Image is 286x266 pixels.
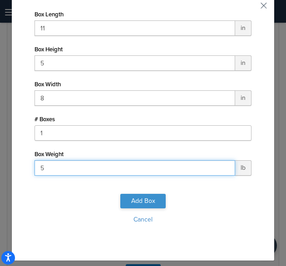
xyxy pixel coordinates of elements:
span: in [235,20,251,36]
span: in [235,55,251,71]
span: in [235,90,251,106]
span: lb [235,160,251,176]
button: Cancel [35,213,251,227]
label: Box Weight [35,151,64,158]
label: Box Width [35,81,61,88]
label: Box Height [35,46,63,53]
label: Box Length [35,11,64,18]
button: Add Box [120,194,166,208]
label: # Boxes [35,116,55,123]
